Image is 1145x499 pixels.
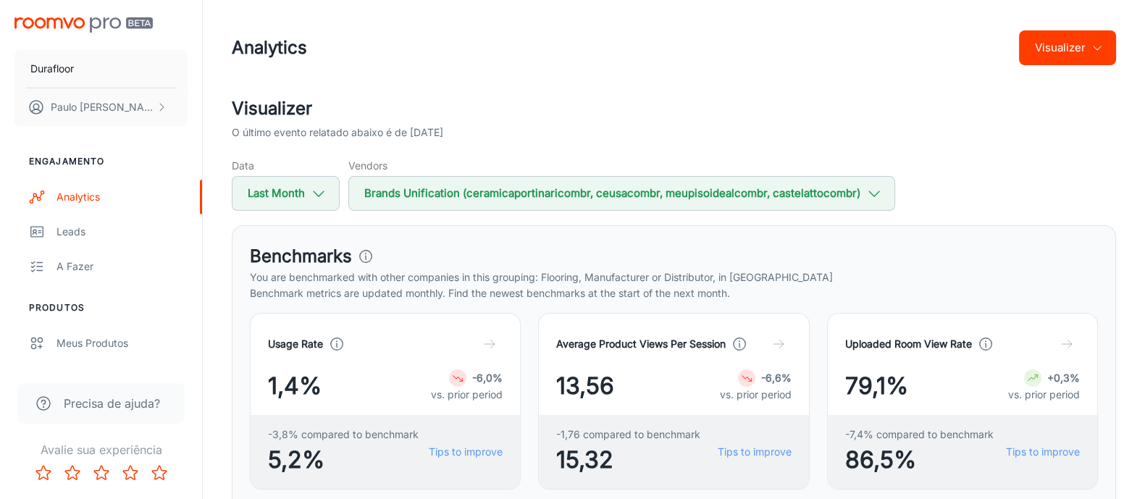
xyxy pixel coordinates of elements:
div: A fazer [56,259,188,274]
h4: Average Product Views Per Session [556,336,726,352]
span: 5,2% [268,443,419,477]
h4: Usage Rate [268,336,323,352]
p: You are benchmarked with other companies in this grouping: Flooring, Manufacturer or Distributor,... [250,269,1098,285]
p: vs. prior period [720,387,792,403]
strong: +0,3% [1047,372,1080,384]
h5: Data [232,158,340,173]
h1: Analytics [232,35,307,61]
span: 79,1% [845,369,908,403]
span: Precisa de ajuda? [64,395,160,412]
h3: Benchmarks [250,243,352,269]
a: Tips to improve [1006,444,1080,460]
p: O último evento relatado abaixo é de [DATE] [232,125,443,141]
h4: Uploaded Room View Rate [845,336,972,352]
a: Tips to improve [718,444,792,460]
span: -1,76 compared to benchmark [556,427,700,443]
button: Rate 3 star [87,458,116,487]
p: Benchmark metrics are updated monthly. Find the newest benchmarks at the start of the next month. [250,285,1098,301]
div: Leads [56,224,188,240]
button: Rate 1 star [29,458,58,487]
span: 86,5% [845,443,994,477]
h5: Vendors [348,158,895,173]
span: 1,4% [268,369,322,403]
p: Durafloor [30,61,74,77]
button: Last Month [232,176,340,211]
button: Brands Unification (ceramicaportinaricombr, ceusacombr, meupisoidealcombr, castelattocombr) [348,176,895,211]
h2: Visualizer [232,96,1116,122]
button: Rate 5 star [145,458,174,487]
button: Durafloor [14,50,188,88]
span: 13,56 [556,369,614,403]
div: Analytics [56,189,188,205]
strong: -6,0% [472,372,503,384]
button: Rate 4 star [116,458,145,487]
span: 15,32 [556,443,700,477]
p: vs. prior period [431,387,503,403]
span: -3,8% compared to benchmark [268,427,419,443]
p: Avalie sua experiência [12,441,190,458]
button: Paulo [PERSON_NAME] [14,88,188,126]
div: Meus Produtos [56,335,188,351]
img: Roomvo PRO Beta [14,17,153,33]
a: Tips to improve [429,444,503,460]
p: vs. prior period [1008,387,1080,403]
span: -7,4% compared to benchmark [845,427,994,443]
button: Rate 2 star [58,458,87,487]
button: Visualizer [1019,30,1116,65]
strong: -6,6% [761,372,792,384]
p: Paulo [PERSON_NAME] [51,99,153,115]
